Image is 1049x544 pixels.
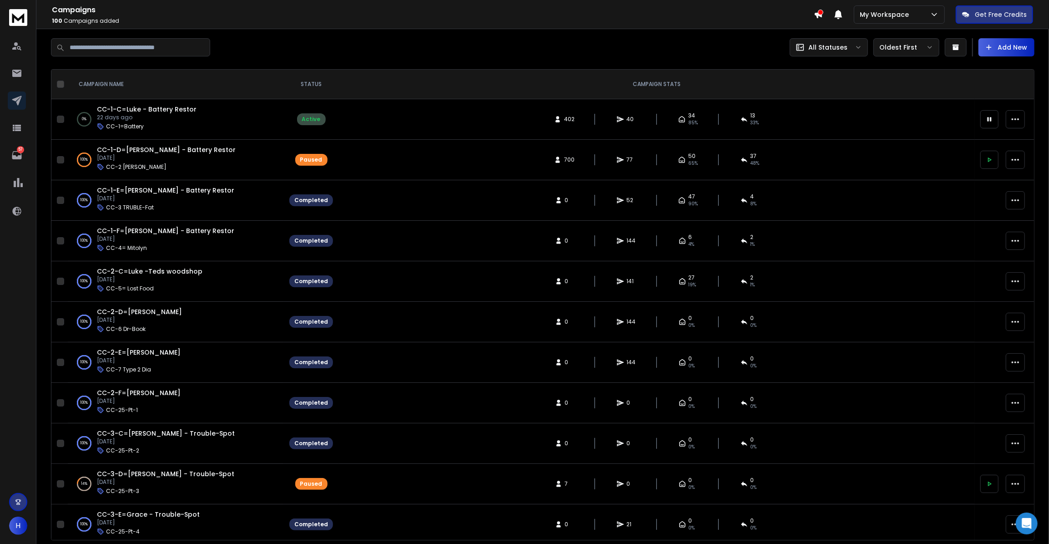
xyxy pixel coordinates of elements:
[565,399,574,407] span: 0
[565,440,574,447] span: 0
[68,99,284,140] td: 0%CC-1-C=Luke - Battery Restor22 days agoCC-1=Battery
[300,480,323,488] div: Paused
[68,342,284,383] td: 100%CC-2-E=[PERSON_NAME][DATE]CC-7 Type 2 Dia
[688,193,695,200] span: 47
[106,163,166,171] p: CC-2 [PERSON_NAME]
[751,241,755,248] span: 1 %
[97,226,234,235] a: CC-1-F=[PERSON_NAME] - Battery Restor
[294,521,328,528] div: Completed
[689,477,692,484] span: 0
[689,362,695,370] span: 0 %
[284,70,338,99] th: STATUS
[97,307,182,316] a: CC-2-D=[PERSON_NAME]
[97,105,197,114] a: CC-1-C=Luke - Battery Restor
[97,438,235,445] p: [DATE]
[68,383,284,423] td: 100%CC-2-F=[PERSON_NAME][DATE]CC-25-Pt-1
[97,186,234,195] span: CC-1-E=[PERSON_NAME] - Battery Restor
[751,436,754,443] span: 0
[68,70,284,99] th: CAMPAIGN NAME
[294,278,328,285] div: Completed
[751,281,755,289] span: 1 %
[689,484,695,491] span: 0%
[627,318,636,325] span: 144
[873,38,939,56] button: Oldest First
[97,276,202,283] p: [DATE]
[97,469,234,478] a: CC-3-D=[PERSON_NAME] - Trouble-Spot
[300,156,323,163] div: Paused
[751,355,754,362] span: 0
[751,362,757,370] span: 0 %
[81,398,88,407] p: 100 %
[564,116,575,123] span: 402
[68,261,284,302] td: 100%CC-2-C=Luke -Teds woodshop[DATE]CC-5= Lost Food
[689,396,692,403] span: 0
[97,267,202,276] a: CC-2-C=Luke -Teds woodshop
[17,146,24,153] p: 57
[97,429,235,438] span: CC-3-C=[PERSON_NAME] - Trouble-Spot
[627,440,636,447] span: 0
[52,5,814,15] h1: Campaigns
[627,237,636,244] span: 144
[97,348,181,357] span: CC-2-E=[PERSON_NAME]
[81,439,88,448] p: 100 %
[688,119,698,127] span: 85 %
[9,9,27,26] img: logo
[81,196,88,205] p: 100 %
[106,325,146,333] p: CC-6 Dr-Book
[68,423,284,464] td: 100%CC-3-C=[PERSON_NAME] - Trouble-Spot[DATE]CC-25-Pt-2
[689,234,692,241] span: 6
[689,355,692,362] span: 0
[565,359,574,366] span: 0
[565,237,574,244] span: 0
[627,156,636,163] span: 77
[565,278,574,285] span: 0
[302,116,321,123] div: Active
[565,480,574,488] span: 7
[808,43,847,52] p: All Statuses
[68,221,284,261] td: 100%CC-1-F=[PERSON_NAME] - Battery Restor[DATE]CC-4= Mitolyn
[9,517,27,535] button: H
[294,440,328,447] div: Completed
[81,358,88,367] p: 100 %
[97,235,234,243] p: [DATE]
[751,119,759,127] span: 33 %
[294,359,328,366] div: Completed
[106,407,138,414] p: CC-25-Pt-1
[751,274,754,281] span: 2
[565,521,574,528] span: 0
[689,281,696,289] span: 19 %
[627,359,636,366] span: 144
[689,443,695,451] span: 0%
[751,396,754,403] span: 0
[565,318,574,325] span: 0
[688,112,695,119] span: 34
[52,17,814,25] p: Campaigns added
[627,399,636,407] span: 0
[689,517,692,524] span: 0
[627,278,636,285] span: 141
[294,197,328,204] div: Completed
[689,315,692,322] span: 0
[81,155,88,164] p: 100 %
[751,477,754,484] span: 0
[97,195,234,202] p: [DATE]
[294,399,328,407] div: Completed
[564,156,575,163] span: 700
[627,197,636,204] span: 52
[106,447,139,454] p: CC-25-Pt-2
[751,484,757,491] span: 0%
[97,510,200,519] a: CC-3-E=Grace - Trouble-Spot
[751,160,760,167] span: 48 %
[751,234,754,241] span: 2
[97,145,236,154] a: CC-1-D=[PERSON_NAME] - Battery Restor
[751,193,754,200] span: 4
[975,10,1027,19] p: Get Free Credits
[688,200,698,208] span: 90 %
[751,517,754,524] span: 0
[751,112,756,119] span: 13
[106,204,154,211] p: CC-3 TRUBLE-Fat
[106,285,154,292] p: CC-5= Lost Food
